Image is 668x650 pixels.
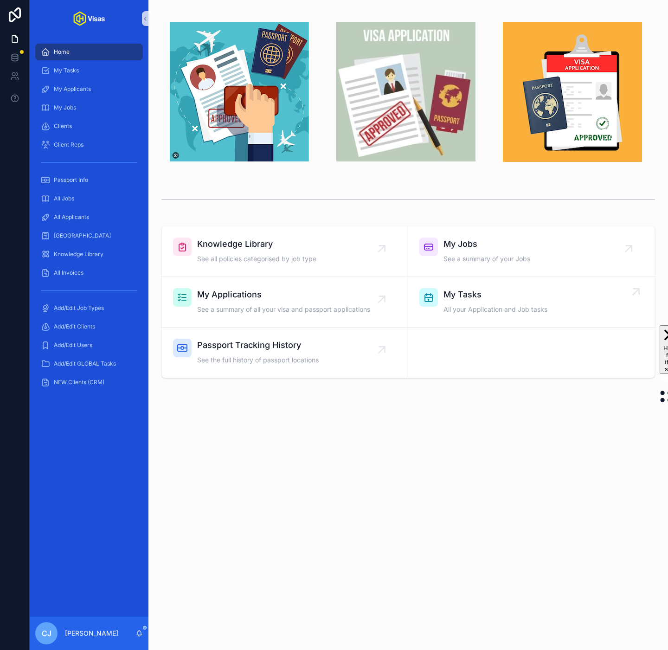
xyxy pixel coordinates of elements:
span: Add/Edit Job Types [54,304,104,312]
span: My Jobs [443,238,530,251]
img: 23834-_img3.png [503,22,642,162]
span: See a summary of your Jobs [443,254,530,264]
span: Client Reps [54,141,83,148]
span: [GEOGRAPHIC_DATA] [54,232,111,239]
span: Add/Edit Clients [54,323,95,330]
span: My Applicants [54,85,91,93]
p: [PERSON_NAME] [65,629,118,638]
a: All Invoices [35,264,143,281]
a: [GEOGRAPHIC_DATA] [35,227,143,244]
a: Add/Edit Job Types [35,300,143,316]
span: Passport Tracking History [197,339,319,352]
span: My Tasks [443,288,547,301]
a: Passport Info [35,172,143,188]
a: Knowledge Library [35,246,143,263]
span: Passport Info [54,176,88,184]
a: My ApplicationsSee a summary of all your visa and passport applications [162,277,408,328]
img: App logo [73,11,105,26]
a: Clients [35,118,143,135]
span: Clients [54,122,72,130]
a: Add/Edit Clients [35,318,143,335]
span: All your Application and Job tasks [443,305,547,314]
div: scrollable content [30,37,148,403]
a: My Jobs [35,99,143,116]
span: My Jobs [54,104,76,111]
span: See the full history of passport locations [197,355,319,365]
a: Add/Edit Users [35,337,143,354]
a: Home [35,44,143,60]
a: NEW Clients (CRM) [35,374,143,391]
span: All Applicants [54,213,89,221]
span: Knowledge Library [197,238,316,251]
a: All Applicants [35,209,143,225]
a: My Applicants [35,81,143,97]
a: Knowledge LibrarySee all policies categorised by job type [162,226,408,277]
span: Add/Edit Users [54,341,92,349]
img: 23832-_img1.png [170,22,309,161]
span: Knowledge Library [54,251,103,258]
span: See a summary of all your visa and passport applications [197,305,370,314]
span: Home [54,48,70,56]
span: All Invoices [54,269,83,277]
a: All Jobs [35,190,143,207]
span: All Jobs [54,195,74,202]
span: CJ [42,628,51,639]
span: See all policies categorised by job type [197,254,316,264]
a: My Tasks [35,62,143,79]
img: 23833-_img2.jpg [336,22,475,161]
a: My JobsSee a summary of your Jobs [408,226,655,277]
a: Passport Tracking HistorySee the full history of passport locations [162,328,408,378]
a: Add/Edit GLOBAL Tasks [35,355,143,372]
span: My Applications [197,288,370,301]
a: Client Reps [35,136,143,153]
span: Add/Edit GLOBAL Tasks [54,360,116,367]
a: My TasksAll your Application and Job tasks [408,277,655,328]
span: My Tasks [54,67,79,74]
span: NEW Clients (CRM) [54,379,104,386]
